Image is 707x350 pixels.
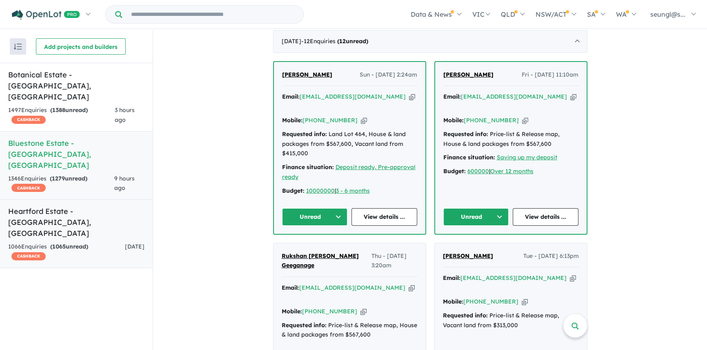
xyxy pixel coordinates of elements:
div: Price-list & Release map, House & land packages from $567,600 [443,130,578,149]
span: Thu - [DATE] 3:20am [371,251,417,271]
a: Deposit ready, Pre-approval ready [282,163,416,181]
span: [PERSON_NAME] [443,252,493,260]
strong: Mobile: [443,298,463,305]
a: 600000 [467,167,489,175]
span: seungl@s... [650,10,685,18]
a: [PERSON_NAME] [282,70,332,80]
strong: Email: [282,93,300,100]
span: Sun - [DATE] 2:24am [360,70,417,80]
span: Fri - [DATE] 11:10am [522,70,578,80]
input: Try estate name, suburb, builder or developer [124,6,302,23]
strong: Finance situation: [282,163,334,171]
span: Rukshan [PERSON_NAME] Geeganage [282,252,359,269]
span: 1279 [52,175,65,182]
strong: ( unread) [50,243,88,250]
span: [DATE] [125,243,145,250]
button: Copy [570,92,576,101]
div: Land Lot 464, House & land packages from $567,600, Vacant land from $415,000 [282,130,417,158]
a: [PHONE_NUMBER] [302,308,357,315]
a: View details ... [351,208,417,226]
a: [PHONE_NUMBER] [302,117,358,124]
span: [PERSON_NAME] [443,71,494,78]
strong: Mobile: [443,117,464,124]
img: Openlot PRO Logo White [12,10,80,20]
strong: Email: [443,274,460,282]
strong: Requested info: [282,321,327,329]
span: 3 hours ago [115,106,135,123]
a: View details ... [513,208,578,226]
strong: Budget: [443,167,466,175]
button: Unread [282,208,348,226]
a: [PHONE_NUMBER] [463,298,518,305]
img: sort.svg [14,44,22,50]
a: Over 12 months [490,167,534,175]
div: Price-list & Release map, House & land packages from $567,600 [282,321,418,340]
a: [EMAIL_ADDRESS][DOMAIN_NAME] [461,93,567,100]
button: Unread [443,208,509,226]
span: [PERSON_NAME] [282,71,332,78]
div: | [282,186,417,196]
strong: Requested info: [282,130,327,138]
span: 1388 [52,106,65,114]
strong: Requested info: [443,130,488,138]
button: Copy [522,297,528,306]
a: 10000000 [306,187,335,194]
span: CASHBACK [11,116,46,124]
div: | [443,167,578,176]
div: [DATE] [273,30,587,53]
span: Tue - [DATE] 6:13pm [523,251,579,261]
button: Copy [570,274,576,282]
span: CASHBACK [11,184,46,192]
strong: Mobile: [282,117,302,124]
strong: Budget: [282,187,305,194]
h5: Heartford Estate - [GEOGRAPHIC_DATA] , [GEOGRAPHIC_DATA] [8,206,145,239]
div: 1497 Enquir ies [8,106,115,125]
strong: ( unread) [337,37,368,45]
strong: Mobile: [282,308,302,315]
strong: Email: [282,284,299,291]
a: [EMAIL_ADDRESS][DOMAIN_NAME] [460,274,567,282]
button: Copy [361,116,367,125]
div: 1066 Enquir ies [8,242,125,262]
button: Copy [522,116,528,125]
strong: ( unread) [50,106,88,114]
a: [PHONE_NUMBER] [464,117,519,124]
button: Copy [360,307,367,316]
div: 1346 Enquir ies [8,174,114,194]
strong: Requested info: [443,312,488,319]
a: [EMAIL_ADDRESS][DOMAIN_NAME] [300,93,406,100]
a: [PERSON_NAME] [443,70,494,80]
a: Saving up my deposit [497,154,557,161]
span: - 12 Enquir ies [301,37,368,45]
a: [EMAIL_ADDRESS][DOMAIN_NAME] [299,284,405,291]
span: CASHBACK [11,252,46,260]
span: 9 hours ago [114,175,135,192]
button: Copy [409,92,415,101]
div: Price-list & Release map, Vacant land from $313,000 [443,311,579,330]
strong: ( unread) [50,175,87,182]
a: 3 - 6 months [336,187,370,194]
strong: Email: [443,93,461,100]
span: 1065 [52,243,66,250]
span: 12 [339,37,346,45]
h5: Botanical Estate - [GEOGRAPHIC_DATA] , [GEOGRAPHIC_DATA] [8,69,145,102]
h5: Bluestone Estate - [GEOGRAPHIC_DATA] , [GEOGRAPHIC_DATA] [8,138,145,171]
button: Add projects and builders [36,38,126,55]
a: Rukshan [PERSON_NAME] Geeganage [282,251,372,271]
a: [PERSON_NAME] [443,251,493,261]
strong: Finance situation: [443,154,495,161]
button: Copy [409,284,415,292]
